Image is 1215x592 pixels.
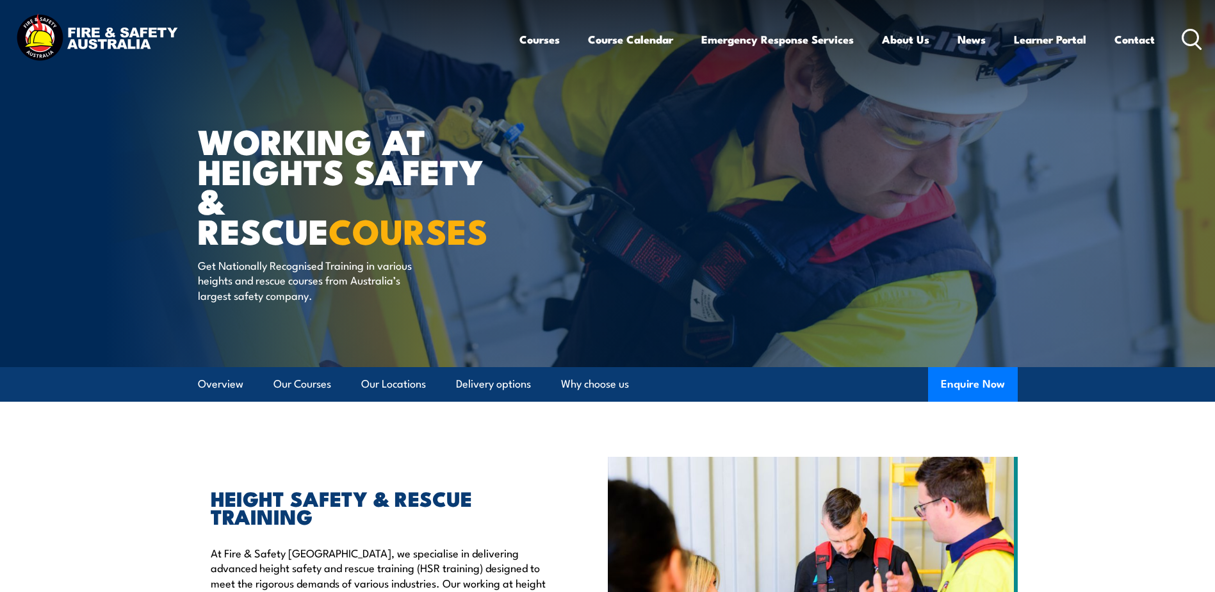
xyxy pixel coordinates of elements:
a: Delivery options [456,367,531,401]
a: News [958,22,986,56]
button: Enquire Now [928,367,1018,402]
a: Our Locations [361,367,426,401]
a: Learner Portal [1014,22,1086,56]
strong: COURSES [329,203,488,256]
h2: HEIGHT SAFETY & RESCUE TRAINING [211,489,549,525]
a: Courses [519,22,560,56]
a: Overview [198,367,243,401]
p: Get Nationally Recognised Training in various heights and rescue courses from Australia’s largest... [198,258,432,302]
a: Course Calendar [588,22,673,56]
a: Contact [1114,22,1155,56]
h1: WORKING AT HEIGHTS SAFETY & RESCUE [198,126,514,245]
a: Emergency Response Services [701,22,854,56]
a: Our Courses [273,367,331,401]
a: About Us [882,22,929,56]
a: Why choose us [561,367,629,401]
